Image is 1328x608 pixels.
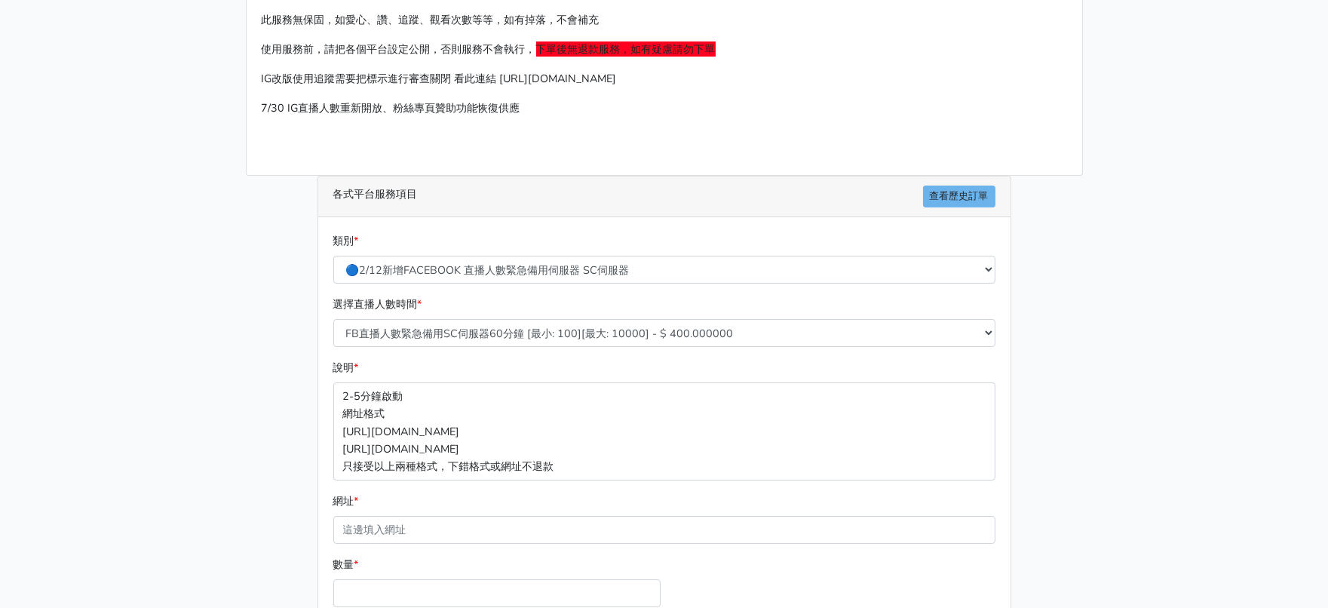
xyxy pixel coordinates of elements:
[262,41,1067,58] p: 使用服務前，請把各個平台設定公開，否則服務不會執行，
[333,556,359,573] label: 數量
[333,296,422,313] label: 選擇直播人數時間
[262,11,1067,29] p: 此服務無保固，如愛心、讚、追蹤、觀看次數等等，如有掉落，不會補充
[333,382,995,480] p: 2-5分鐘啟動 網址格式 [URL][DOMAIN_NAME] [URL][DOMAIN_NAME] 只接受以上兩種格式，下錯格式或網址不退款
[333,232,359,250] label: 類別
[333,493,359,510] label: 網址
[536,41,716,57] span: 下單後無退款服務，如有疑慮請勿下單
[262,70,1067,88] p: IG改版使用追蹤需要把標示進行審查關閉 看此連結 [URL][DOMAIN_NAME]
[333,516,995,544] input: 這邊填入網址
[333,359,359,376] label: 說明
[318,177,1011,217] div: 各式平台服務項目
[262,100,1067,117] p: 7/30 IG直播人數重新開放、粉絲專頁贊助功能恢復供應
[923,186,995,207] a: 查看歷史訂單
